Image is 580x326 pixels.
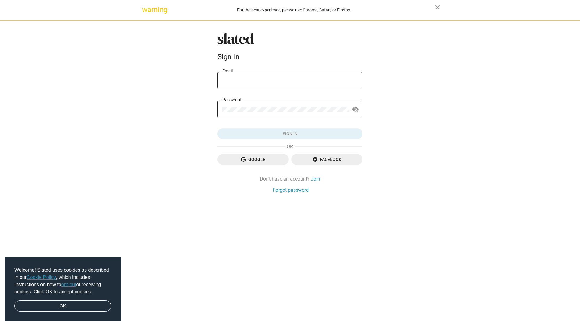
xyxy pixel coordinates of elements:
span: Welcome! Slated uses cookies as described in our , which includes instructions on how to of recei... [14,267,111,296]
div: Sign In [217,53,362,61]
mat-icon: close [434,4,441,11]
a: dismiss cookie message [14,300,111,312]
a: Cookie Policy [27,275,56,280]
button: Google [217,154,289,165]
div: cookieconsent [5,257,121,321]
mat-icon: warning [142,6,149,13]
button: Facebook [291,154,362,165]
a: Join [311,176,320,182]
a: opt-out [61,282,76,287]
button: Show password [349,104,361,116]
sl-branding: Sign In [217,33,362,64]
div: Don't have an account? [217,176,362,182]
div: For the best experience, please use Chrome, Safari, or Firefox. [153,6,435,14]
span: Facebook [296,154,358,165]
span: Google [222,154,284,165]
mat-icon: visibility_off [352,105,359,114]
a: Forgot password [273,187,309,193]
